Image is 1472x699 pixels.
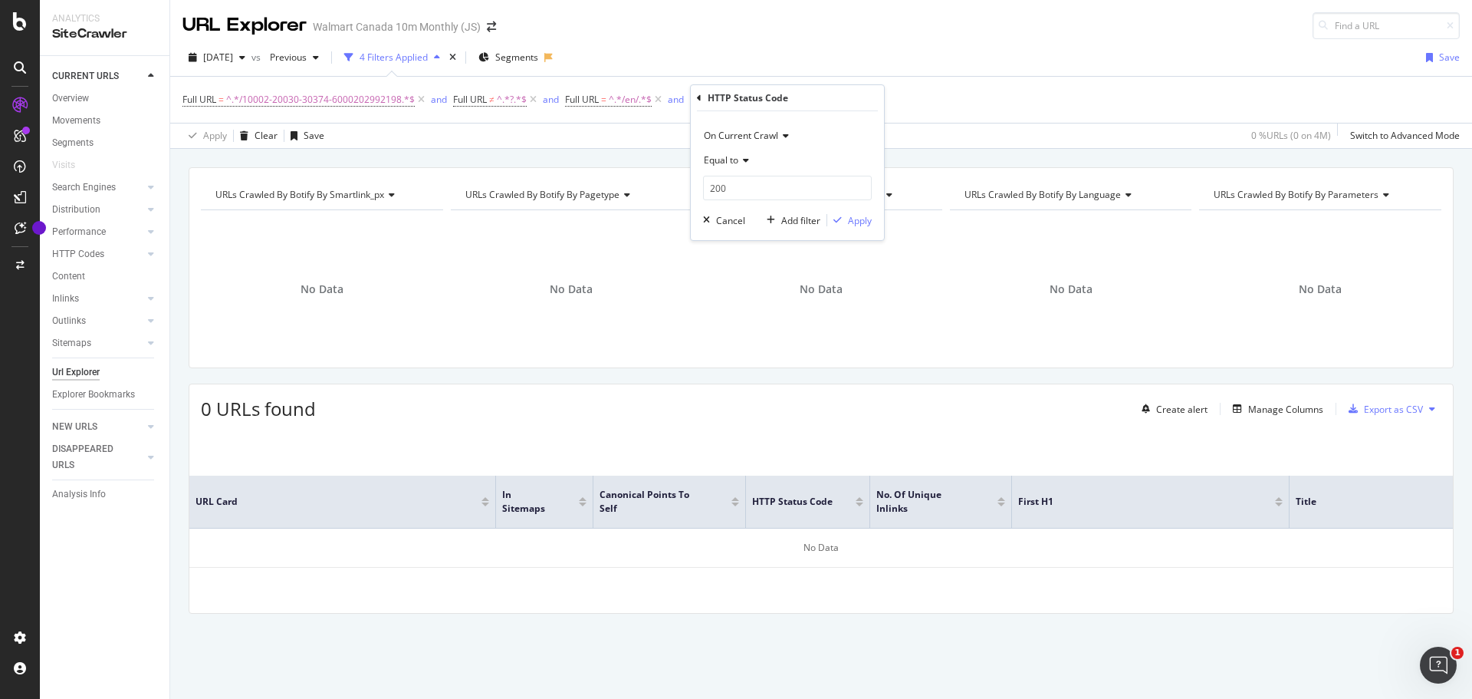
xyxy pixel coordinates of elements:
div: Sitemaps [52,335,91,351]
div: SiteCrawler [52,25,157,43]
span: No Data [301,282,343,297]
div: Create alert [1156,403,1207,416]
span: HTTP Status Code [752,495,833,509]
div: Apply [203,129,227,142]
div: Export as CSV [1364,403,1423,416]
div: Outlinks [52,313,86,329]
span: = [601,93,606,106]
span: Full URL [453,93,487,106]
span: No. of Unique Inlinks [876,488,974,516]
span: URL Card [195,495,478,509]
div: Manage Columns [1248,403,1323,416]
a: Segments [52,135,159,151]
button: Segments [472,45,544,70]
button: Switch to Advanced Mode [1344,124,1460,148]
h4: URLs Crawled By Botify By pagetype [462,183,679,207]
div: Movements [52,113,100,129]
span: First H1 [1018,495,1252,509]
button: Save [1420,45,1460,70]
span: vs [251,51,264,64]
div: HTTP Status Code [708,91,788,104]
a: Content [52,269,159,285]
div: URL Explorer [182,12,307,38]
a: Distribution [52,202,143,218]
span: Canonical Points to Self [600,488,708,516]
div: Overview [52,91,89,107]
div: Visits [52,157,75,173]
span: On Current Crawl [704,129,778,142]
div: NEW URLS [52,419,97,435]
a: Visits [52,157,90,173]
h4: URLs Crawled By Botify By parameters [1211,183,1428,207]
a: Performance [52,224,143,240]
button: Cancel [697,213,745,228]
button: Apply [827,213,872,228]
div: Analysis Info [52,486,106,503]
button: Create alert [1135,397,1207,421]
span: ^.*/10002-20030-30374-6000202992198.*$ [226,89,415,110]
a: Outlinks [52,313,143,329]
div: HTTP Codes [52,246,104,262]
button: and [431,92,447,107]
div: Content [52,269,85,285]
input: Find a URL [1313,12,1460,39]
span: URLs Crawled By Botify By pagetype [465,188,619,201]
a: CURRENT URLS [52,68,143,84]
div: Url Explorer [52,364,100,381]
iframe: Intercom live chat [1420,647,1457,684]
span: No Data [800,282,843,297]
span: No Data [550,282,593,297]
div: Add filter [781,214,820,227]
div: Analytics [52,12,157,25]
div: Walmart Canada 10m Monthly (JS) [313,19,481,35]
button: Save [284,124,324,148]
div: times [446,50,459,65]
div: Switch to Advanced Mode [1350,129,1460,142]
button: 4 Filters Applied [338,45,446,70]
span: Previous [264,51,307,64]
div: Tooltip anchor [32,221,46,235]
a: Analysis Info [52,486,159,503]
span: Segments [495,51,538,64]
button: [DATE] [182,45,251,70]
span: ≠ [489,93,495,106]
a: Explorer Bookmarks [52,387,159,403]
span: Full URL [182,93,216,106]
span: = [219,93,224,106]
h4: URLs Crawled By Botify By language [961,183,1178,207]
button: Previous [264,45,325,70]
div: Cancel [716,214,745,227]
div: 4 Filters Applied [360,51,428,64]
div: Search Engines [52,180,116,196]
a: NEW URLS [52,419,143,435]
span: Full URL [565,93,599,106]
div: and [668,93,684,106]
div: Inlinks [52,291,79,307]
div: and [431,93,447,106]
div: CURRENT URLS [52,68,119,84]
div: arrow-right-arrow-left [487,21,496,32]
span: In Sitemaps [502,488,556,516]
span: URLs Crawled By Botify By language [964,188,1121,201]
span: 1 [1451,647,1464,659]
button: Export as CSV [1342,397,1423,421]
a: Overview [52,91,159,107]
span: URLs Crawled By Botify By smartlink_px [215,188,384,201]
button: Clear [234,124,278,148]
div: Performance [52,224,106,240]
span: URLs Crawled By Botify By parameters [1214,188,1378,201]
button: Add filter [761,213,820,228]
span: 2025 Aug. 1st [203,51,233,64]
div: Apply [848,214,872,227]
a: Search Engines [52,180,143,196]
span: Equal to [704,153,738,167]
div: Save [304,129,324,142]
a: Inlinks [52,291,143,307]
div: DISAPPEARED URLS [52,441,130,473]
span: 0 URLs found [201,396,316,421]
button: and [543,92,559,107]
div: 0 % URLs ( 0 on 4M ) [1251,129,1331,142]
button: and [668,92,684,107]
a: Url Explorer [52,364,159,381]
div: Distribution [52,202,100,218]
